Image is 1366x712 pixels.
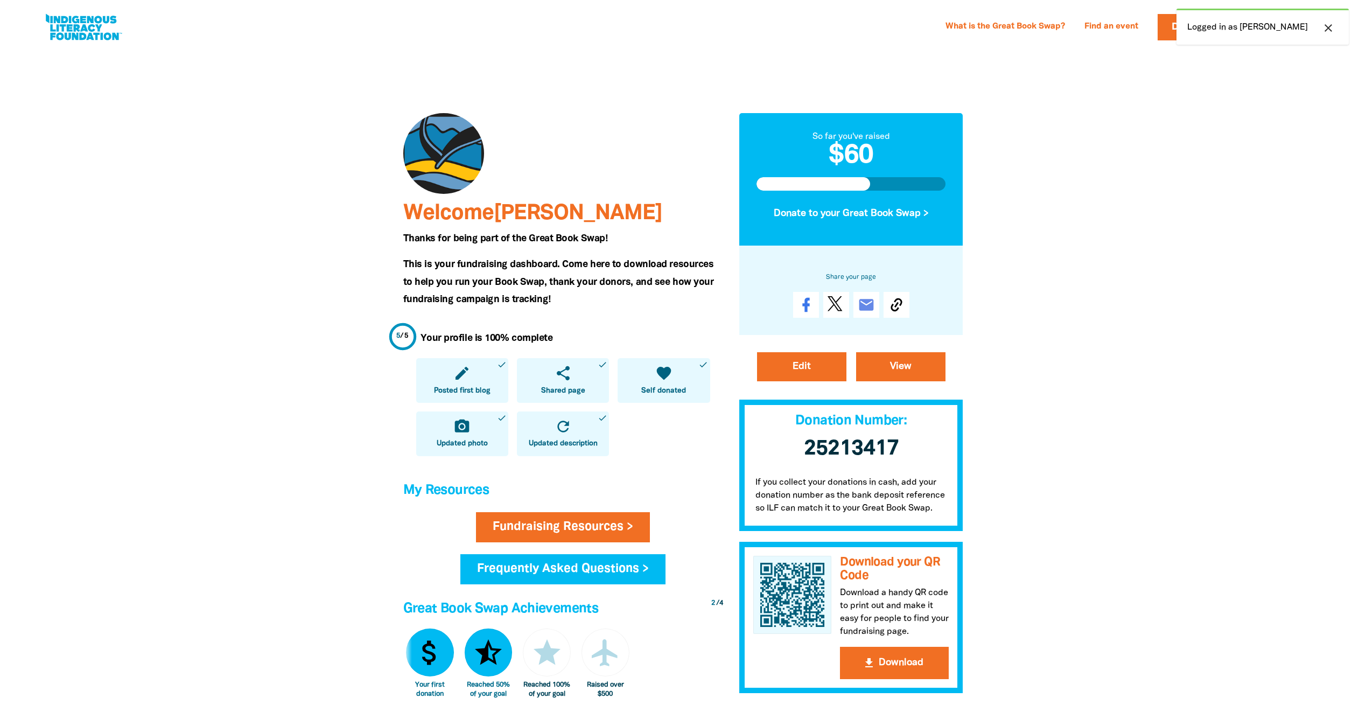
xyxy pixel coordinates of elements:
a: refreshUpdated descriptiondone [517,411,609,456]
div: / 4 [711,598,723,609]
img: QR Code for Kempsey Library Book Swap [753,556,832,634]
i: close [1322,22,1335,34]
i: camera_alt [453,418,471,435]
button: Donate to your Great Book Swap > [756,199,946,228]
a: email [853,292,879,318]
i: share [555,365,572,382]
a: Edit [757,352,846,381]
i: done [598,413,607,423]
a: shareShared pagedone [517,358,609,403]
h4: Great Book Swap Achievements [403,598,723,620]
i: done [698,360,708,369]
div: So far you've raised [756,130,946,143]
a: favoriteSelf donateddone [618,358,710,403]
i: star_half [472,637,505,669]
button: Copy Link [884,292,909,318]
a: Post [823,292,849,318]
a: View [856,352,945,381]
i: done [598,360,607,369]
a: camera_altUpdated photodone [416,411,508,456]
div: Reached 100% of your goal [523,681,571,699]
h2: $60 [756,143,946,169]
button: get_appDownload [840,647,949,679]
a: What is the Great Book Swap? [939,18,1071,36]
a: Donate [1158,14,1225,40]
a: Frequently Asked Questions > [460,554,666,584]
p: If you collect your donations in cash, add your donation number as the bank deposit reference so ... [739,465,963,531]
div: Reached 50% of your goal [465,681,513,699]
a: editPosted first blogdone [416,358,508,403]
span: Updated description [529,438,598,449]
span: This is your fundraising dashboard. Come here to download resources to help you run your Book Swa... [403,260,714,304]
span: Donation Number: [795,415,907,427]
div: Raised over $500 [582,681,629,699]
i: email [858,296,875,313]
span: Shared page [541,386,585,396]
span: Updated photo [437,438,488,449]
i: done [497,360,507,369]
a: Fundraising Resources > [476,512,650,542]
a: Find an event [1078,18,1145,36]
i: attach_money [414,637,446,669]
i: done [497,413,507,423]
span: Thanks for being part of the Great Book Swap! [403,234,608,243]
div: / 5 [396,331,409,341]
span: 2 [711,600,715,606]
a: Share [793,292,819,318]
div: Logged in as [PERSON_NAME] [1176,9,1349,45]
i: favorite [655,365,673,382]
h3: Download your QR Code [840,556,949,582]
span: Self donated [641,386,686,396]
i: airplanemode_active [589,637,621,669]
div: Your first donation [406,681,454,699]
i: star [531,637,563,669]
i: refresh [555,418,572,435]
span: 5 [396,333,401,339]
span: My Resources [403,484,489,497]
button: close [1319,21,1338,35]
i: edit [453,365,471,382]
span: Posted first blog [434,386,491,396]
strong: Your profile is 100% complete [421,334,553,343]
span: 25213417 [804,439,899,459]
h6: Share your page [756,271,946,283]
i: get_app [863,657,875,669]
span: Welcome [PERSON_NAME] [403,204,662,224]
